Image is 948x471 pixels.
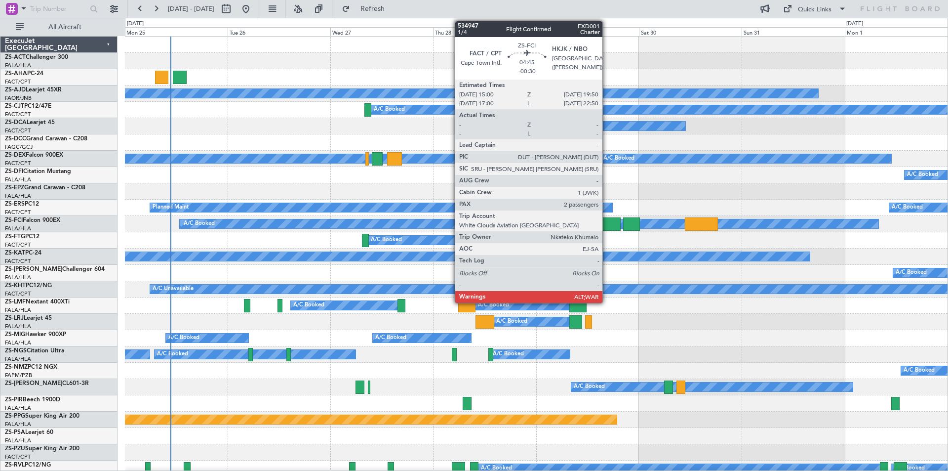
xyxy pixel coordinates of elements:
[5,462,25,468] span: ZS-RVL
[904,363,935,378] div: A/C Booked
[5,217,60,223] a: ZS-FCIFalcon 900EX
[5,299,70,305] a: ZS-LMFNextant 400XTi
[5,185,24,191] span: ZS-EPZ
[5,160,31,167] a: FACT/CPT
[892,200,923,215] div: A/C Booked
[352,5,394,12] span: Refresh
[896,265,927,280] div: A/C Booked
[5,404,31,412] a: FALA/HLA
[5,103,24,109] span: ZS-CJT
[5,429,53,435] a: ZS-PSALearjet 60
[5,217,23,223] span: ZS-FCI
[5,71,43,77] a: ZS-AHAPC-24
[5,446,79,452] a: ZS-PZUSuper King Air 200
[5,364,28,370] span: ZS-NMZ
[5,201,39,207] a: ZS-ERSPC12
[5,332,66,338] a: ZS-MIGHawker 900XP
[493,119,524,133] div: A/C Booked
[5,413,25,419] span: ZS-PPG
[5,413,79,419] a: ZS-PPGSuper King Air 200
[5,397,23,403] span: ZS-PIR
[5,152,63,158] a: ZS-DEXFalcon 900EX
[26,24,104,31] span: All Aircraft
[5,192,31,200] a: FALA/HLA
[5,332,25,338] span: ZS-MIG
[5,62,31,69] a: FALA/HLA
[5,339,31,346] a: FALA/HLA
[493,347,524,362] div: A/C Booked
[5,266,105,272] a: ZS-[PERSON_NAME]Challenger 604
[5,364,57,370] a: ZS-NMZPC12 NGX
[5,78,31,86] a: FACT/CPT
[5,94,32,102] a: FAOR/JNB
[5,306,31,314] a: FALA/HLA
[5,315,52,321] a: ZS-LRJLearjet 45
[5,71,27,77] span: ZS-AHA
[168,331,199,345] div: A/C Booked
[5,136,87,142] a: ZS-DCCGrand Caravan - C208
[5,169,23,174] span: ZS-DFI
[5,209,31,216] a: FACT/CPT
[536,27,639,36] div: Fri 29
[5,315,24,321] span: ZS-LRJ
[11,19,107,35] button: All Aircraft
[5,136,26,142] span: ZS-DCC
[5,274,31,281] a: FALA/HLA
[798,5,831,15] div: Quick Links
[184,216,215,231] div: A/C Booked
[5,266,62,272] span: ZS-[PERSON_NAME]
[124,27,227,36] div: Mon 25
[5,299,26,305] span: ZS-LMF
[168,4,214,13] span: [DATE] - [DATE]
[5,152,26,158] span: ZS-DEX
[330,27,433,36] div: Wed 27
[5,111,31,118] a: FACT/CPT
[5,54,68,60] a: ZS-ACTChallenger 300
[846,20,863,28] div: [DATE]
[5,429,25,435] span: ZS-PSA
[742,27,844,36] div: Sun 31
[5,120,27,126] span: ZS-DCA
[5,381,62,386] span: ZS-[PERSON_NAME]
[5,143,33,151] a: FAGC/GCJ
[5,437,31,444] a: FALA/HLA
[5,250,25,256] span: ZS-KAT
[5,381,89,386] a: ZS-[PERSON_NAME]CL601-3R
[490,216,521,231] div: A/C Booked
[30,1,87,16] input: Trip Number
[496,314,527,329] div: A/C Booked
[5,290,31,298] a: FACT/CPT
[5,372,32,379] a: FAPM/PZB
[478,298,509,313] div: A/C Booked
[374,102,405,117] div: A/C Booked
[293,298,324,313] div: A/C Booked
[5,169,71,174] a: ZS-DFICitation Mustang
[228,27,330,36] div: Tue 26
[127,20,144,28] div: [DATE]
[5,120,55,126] a: ZS-DCALearjet 45
[5,250,41,256] a: ZS-KATPC-24
[5,176,31,183] a: FALA/HLA
[5,54,26,60] span: ZS-ACT
[433,27,536,36] div: Thu 28
[5,257,31,265] a: FACT/CPT
[157,347,188,362] div: A/C Booked
[153,282,194,297] div: A/C Unavailable
[574,380,605,394] div: A/C Booked
[845,27,948,36] div: Mon 1
[778,1,851,17] button: Quick Links
[5,283,52,289] a: ZS-KHTPC12/NG
[5,241,31,249] a: FACT/CPT
[5,225,31,232] a: FALA/HLA
[371,233,402,248] div: A/C Booked
[5,355,31,363] a: FALA/HLA
[603,151,634,166] div: A/C Booked
[5,348,64,354] a: ZS-NGSCitation Ultra
[375,331,406,345] div: A/C Booked
[5,397,60,403] a: ZS-PIRBeech 1900D
[5,87,62,93] a: ZS-AJDLearjet 45XR
[5,462,51,468] a: ZS-RVLPC12/NG
[5,283,26,289] span: ZS-KHT
[639,27,742,36] div: Sat 30
[153,200,189,215] div: Planned Maint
